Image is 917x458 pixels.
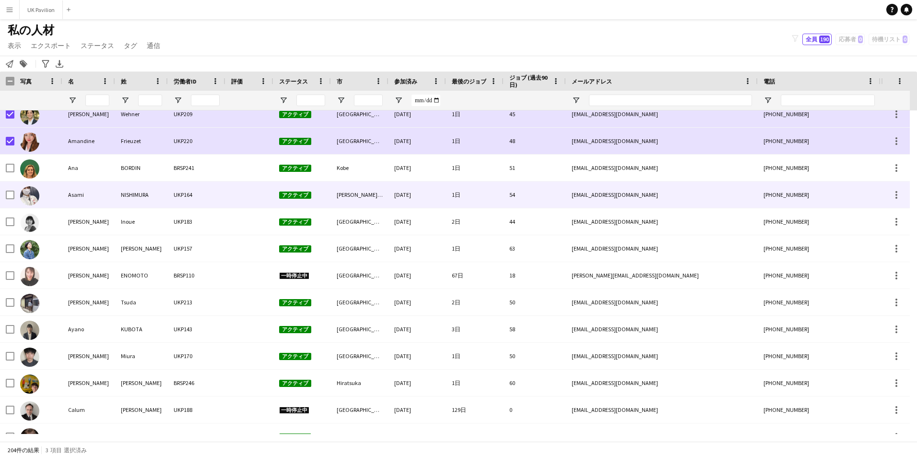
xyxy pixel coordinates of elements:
[143,39,164,52] a: 通信
[331,316,388,342] div: [GEOGRAPHIC_DATA]
[40,58,51,70] app-action-btn: 高度なフィルター
[20,78,32,85] span: 写真
[819,36,830,43] span: 190
[279,111,311,118] span: アクティブ
[566,423,758,450] div: [EMAIL_ADDRESS][DOMAIN_NAME]
[168,208,225,235] div: UKP183
[758,397,881,423] div: [PHONE_NUMBER]
[62,343,115,369] div: [PERSON_NAME]
[504,423,566,450] div: 48
[331,397,388,423] div: [GEOGRAPHIC_DATA]
[566,208,758,235] div: [EMAIL_ADDRESS][DOMAIN_NAME]
[62,262,115,289] div: [PERSON_NAME]
[147,41,160,50] span: 通信
[68,78,74,85] span: 名
[446,155,504,181] div: 1日
[504,208,566,235] div: 44
[115,343,168,369] div: Miura
[758,128,881,154] div: [PHONE_NUMBER]
[764,78,775,85] span: 電話
[331,235,388,262] div: [GEOGRAPHIC_DATA]
[279,245,311,253] span: アクティブ
[279,272,309,279] span: 一時停止中
[168,316,225,342] div: UKP143
[446,289,504,315] div: 2日
[174,78,197,85] span: 労働者ID
[174,96,182,105] button: フィルターメニューを開く
[62,423,115,450] div: [PERSON_NAME]
[337,78,342,85] span: 市
[4,58,15,70] app-action-btn: ワークフォースに通知
[331,128,388,154] div: [GEOGRAPHIC_DATA]
[566,181,758,208] div: [EMAIL_ADDRESS][DOMAIN_NAME]
[8,23,54,37] span: 私の人材
[31,41,71,50] span: エクスポート
[758,235,881,262] div: [PHONE_NUMBER]
[62,101,115,127] div: [PERSON_NAME]
[566,397,758,423] div: [EMAIL_ADDRESS][DOMAIN_NAME]
[62,181,115,208] div: Asami
[115,155,168,181] div: BORDIN
[504,316,566,342] div: 58
[62,128,115,154] div: Amandine
[504,128,566,154] div: 48
[124,41,137,50] span: タグ
[115,370,168,396] div: [PERSON_NAME]
[331,101,388,127] div: [GEOGRAPHIC_DATA]
[18,58,29,70] app-action-btn: タグに追加
[331,289,388,315] div: [GEOGRAPHIC_DATA]
[20,0,63,19] button: UK Pavilion
[411,95,440,106] input: 参加済み フィルター入力
[115,423,168,450] div: SHIGEMOTO
[446,343,504,369] div: 1日
[62,289,115,315] div: [PERSON_NAME]
[115,316,168,342] div: KUBOTA
[20,133,39,152] img: Amandine Frieuzet
[168,423,225,450] div: BRSP214
[758,262,881,289] div: [PHONE_NUMBER]
[388,181,446,208] div: [DATE]
[62,155,115,181] div: Ana
[446,181,504,208] div: 1日
[388,343,446,369] div: [DATE]
[168,235,225,262] div: UKP157
[566,289,758,315] div: [EMAIL_ADDRESS][DOMAIN_NAME]
[758,208,881,235] div: [PHONE_NUMBER]
[781,95,875,106] input: 電話 フィルター入力
[388,155,446,181] div: [DATE]
[115,101,168,127] div: Wehner
[452,78,486,85] span: 最後のジョブ
[121,78,127,85] span: 姓
[279,96,288,105] button: フィルターメニューを開く
[279,138,311,145] span: アクティブ
[446,101,504,127] div: 1日
[509,74,549,88] span: ジョブ (過去90日)
[68,96,77,105] button: フィルターメニューを開く
[20,348,39,367] img: Ayato Miura
[504,262,566,289] div: 18
[572,96,580,105] button: フィルターメニューを開く
[331,208,388,235] div: [GEOGRAPHIC_DATA]
[115,262,168,289] div: ENOMOTO
[446,208,504,235] div: 2日
[27,39,75,52] a: エクスポート
[388,101,446,127] div: [DATE]
[20,106,39,125] img: Alexander Wehner
[446,370,504,396] div: 1日
[388,262,446,289] div: [DATE]
[20,213,39,232] img: Aya Inoue
[566,101,758,127] div: [EMAIL_ADDRESS][DOMAIN_NAME]
[279,78,308,85] span: ステータス
[758,181,881,208] div: [PHONE_NUMBER]
[279,165,311,172] span: アクティブ
[566,262,758,289] div: [PERSON_NAME][EMAIL_ADDRESS][DOMAIN_NAME]
[62,316,115,342] div: Ayano
[758,155,881,181] div: [PHONE_NUMBER]
[331,262,388,289] div: [GEOGRAPHIC_DATA][PERSON_NAME][GEOGRAPHIC_DATA]西明石
[120,39,141,52] a: タグ
[231,78,243,85] span: 評価
[446,128,504,154] div: 1日
[4,39,25,52] a: 表示
[279,380,311,387] span: アクティブ
[504,101,566,127] div: 45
